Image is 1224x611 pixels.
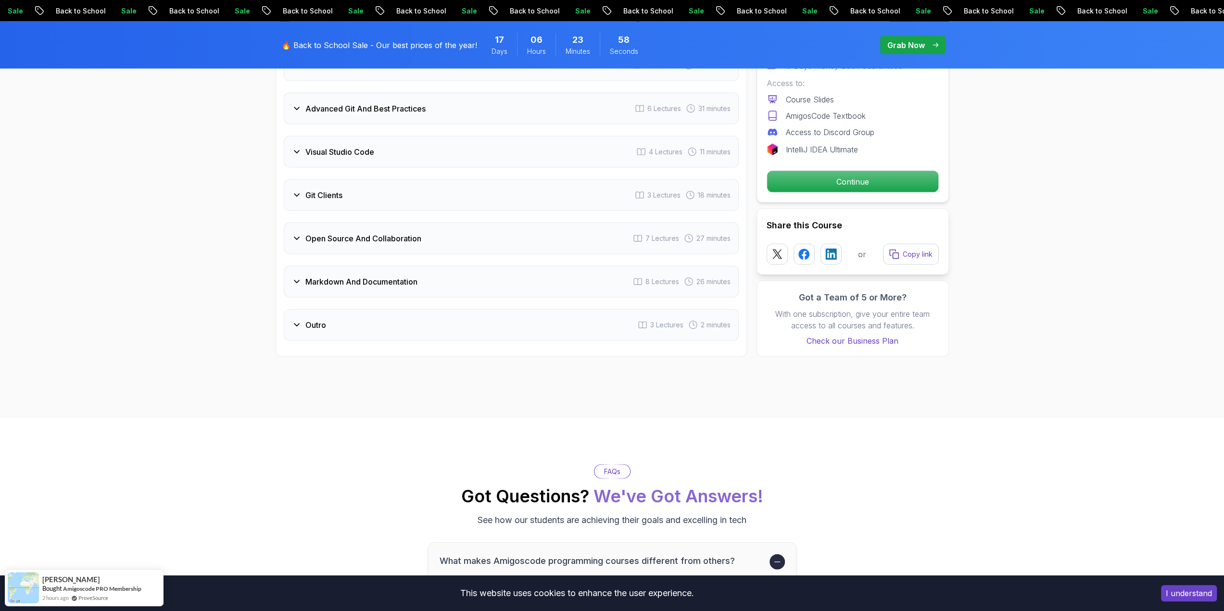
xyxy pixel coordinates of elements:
[284,309,739,341] button: Outro3 Lectures 2 minutes
[566,47,590,56] span: Minutes
[305,146,374,158] h3: Visual Studio Code
[701,320,731,330] span: 2 minutes
[478,513,746,527] p: See how our students are achieving their goals and excelling in tech
[281,39,477,51] p: 🔥 Back to School Sale - Our best prices of the year!
[883,244,939,265] button: Copy link
[63,585,141,592] a: Amigoscode PRO Membership
[1062,6,1127,16] p: Back to School
[572,33,583,47] span: 23 Minutes
[333,6,364,16] p: Sale
[8,572,39,603] img: provesource social proof notification image
[593,486,763,507] span: We've Got Answers!
[284,179,739,211] button: Git Clients3 Lectures 18 minutes
[305,103,426,114] h3: Advanced Git And Best Practices
[440,574,766,608] p: Amigoscode offers unique, practical, and industry-relevant programming courses taught by experien...
[787,6,818,16] p: Sale
[42,594,69,602] span: 2 hours ago
[608,6,673,16] p: Back to School
[461,486,763,506] h2: Got Questions?
[610,47,638,56] span: Seconds
[381,6,446,16] p: Back to School
[219,6,250,16] p: Sale
[650,320,683,330] span: 3 Lectures
[305,319,326,331] h3: Outro
[673,6,704,16] p: Sale
[721,6,787,16] p: Back to School
[106,6,137,16] p: Sale
[645,234,679,243] span: 7 Lectures
[305,189,342,201] h3: Git Clients
[887,39,925,51] p: Grab Now
[835,6,900,16] p: Back to School
[698,190,731,200] span: 18 minutes
[618,33,630,47] span: 58 Seconds
[698,104,731,113] span: 31 minutes
[786,110,866,122] p: AmigosCode Textbook
[492,47,507,56] span: Days
[284,93,739,125] button: Advanced Git And Best Practices6 Lectures 31 minutes
[495,33,504,47] span: 17 Days
[1127,6,1158,16] p: Sale
[786,126,874,138] p: Access to Discord Group
[42,585,62,592] span: Bought
[700,147,731,157] span: 11 minutes
[284,266,739,298] button: Markdown And Documentation8 Lectures 26 minutes
[767,308,939,331] p: With one subscription, give your entire team access to all courses and features.
[154,6,219,16] p: Back to School
[767,219,939,232] h2: Share this Course
[527,47,546,56] span: Hours
[647,190,681,200] span: 3 Lectures
[40,6,106,16] p: Back to School
[696,277,731,287] span: 26 minutes
[530,33,543,47] span: 6 Hours
[903,249,933,259] p: Copy link
[767,77,939,89] p: Access to:
[305,276,417,287] h3: Markdown And Documentation
[604,467,620,476] p: FAQs
[42,575,100,584] span: [PERSON_NAME]
[560,6,591,16] p: Sale
[649,147,682,157] span: 4 Lectures
[267,6,333,16] p: Back to School
[446,6,477,16] p: Sale
[1014,6,1045,16] p: Sale
[786,144,858,155] p: IntelliJ IDEA Ultimate
[767,335,939,347] a: Check our Business Plan
[645,277,679,287] span: 8 Lectures
[767,291,939,304] h3: Got a Team of 5 or More?
[440,554,766,568] h3: What makes Amigoscode programming courses different from others?
[284,223,739,254] button: Open Source And Collaboration7 Lectures 27 minutes
[78,594,108,602] a: ProveSource
[767,144,778,155] img: jetbrains logo
[696,234,731,243] span: 27 minutes
[900,6,931,16] p: Sale
[7,583,1147,604] div: This website uses cookies to enhance the user experience.
[494,6,560,16] p: Back to School
[767,171,938,192] p: Continue
[1161,585,1217,601] button: Accept cookies
[767,171,939,193] button: Continue
[305,233,421,244] h3: Open Source And Collaboration
[284,136,739,168] button: Visual Studio Code4 Lectures 11 minutes
[948,6,1014,16] p: Back to School
[858,249,866,260] p: or
[786,94,834,105] p: Course Slides
[647,104,681,113] span: 6 Lectures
